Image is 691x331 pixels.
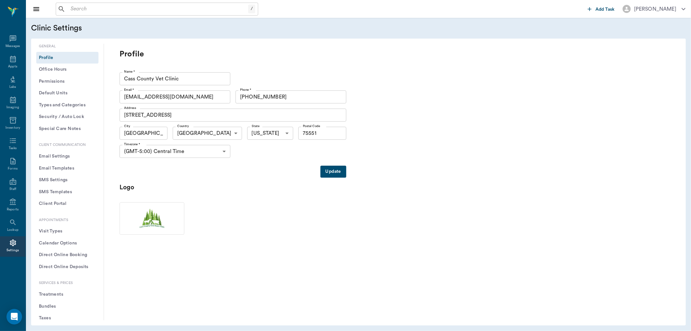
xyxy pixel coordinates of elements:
button: Visit Types [36,225,98,237]
div: Open Intercom Messenger [6,309,22,325]
button: Types and Categories [36,99,98,111]
button: Close drawer [30,3,43,16]
button: SMS Settings [36,174,98,186]
div: [US_STATE] [247,127,294,140]
input: Search [68,5,248,14]
button: Special Care Notes [36,123,98,135]
button: Client Portal [36,198,98,210]
div: Messages [6,44,20,49]
button: Permissions [36,76,98,88]
button: Calendar Options [36,237,98,249]
p: Client Communication [36,142,98,148]
label: Timezone * [124,142,140,147]
div: [GEOGRAPHIC_DATA] [173,127,242,140]
div: Labs [9,85,16,89]
div: Inventory [6,125,20,130]
button: Direct Online Booking [36,249,98,261]
button: Email Templates [36,162,98,174]
div: Imaging [6,105,19,110]
button: Direct Online Deposits [36,261,98,273]
div: Forms [8,166,17,171]
div: Tasks [9,146,17,151]
label: Email * [124,88,134,92]
input: 12345-6789 [298,127,346,140]
label: Name * [124,69,135,74]
button: Security / Auto Lock [36,111,98,123]
button: Treatments [36,289,98,301]
button: Add Task [585,3,617,15]
label: City [124,124,130,128]
div: [PERSON_NAME] [634,5,676,13]
div: Appts [8,64,17,69]
div: / [248,5,255,13]
button: Bundles [36,301,98,313]
label: Country [177,124,189,128]
button: SMS Templates [36,186,98,198]
p: General [36,44,98,49]
p: Services & Prices [36,280,98,286]
button: Profile [36,52,98,64]
button: Update [320,166,346,178]
p: Profile [120,49,379,59]
button: Default Units [36,87,98,99]
label: Postal Code [303,124,320,128]
div: Settings [6,248,19,253]
label: Phone * [240,88,251,92]
button: Office Hours [36,64,98,76]
p: Logo [120,183,184,192]
button: [PERSON_NAME] [617,3,691,15]
label: State [252,124,259,128]
div: Lookup [7,228,18,232]
label: Address [124,106,136,110]
button: Taxes [36,312,98,324]
div: Staff [9,187,16,192]
button: Email Settings [36,150,98,162]
div: Reports [7,207,19,212]
p: Appointments [36,218,98,223]
div: (GMT-5:00) Central Time [120,145,230,158]
h5: Clinic Settings [31,23,201,33]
